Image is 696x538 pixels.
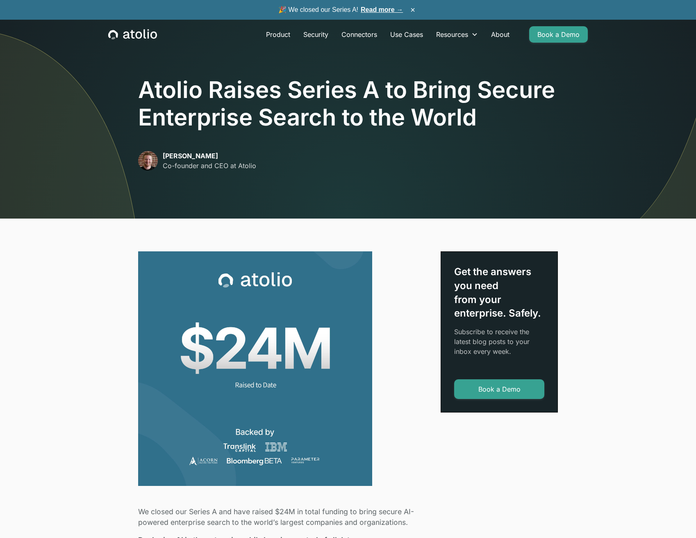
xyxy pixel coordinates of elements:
h1: Atolio Raises Series A to Bring Secure Enterprise Search to the World [138,76,558,131]
div: Resources [436,30,468,39]
a: home [108,29,157,40]
button: × [408,5,418,14]
a: Use Cases [384,26,430,43]
p: Co-founder and CEO at Atolio [163,161,256,171]
div: Resources [430,26,484,43]
a: Security [297,26,335,43]
a: About [484,26,516,43]
p: We closed our Series A and have raised $24M in total funding to bring secure AI-powered enterpris... [138,506,431,528]
p: Subscribe to receive the latest blog posts to your inbox every week. [454,327,544,356]
a: Book a Demo [529,26,588,43]
p: [PERSON_NAME] [163,151,256,161]
a: Read more → [361,6,403,13]
div: Get the answers you need from your enterprise. Safely. [454,265,544,320]
a: Product [259,26,297,43]
a: Connectors [335,26,384,43]
span: 🎉 We closed our Series A! [278,5,403,15]
a: Book a Demo [454,379,544,399]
